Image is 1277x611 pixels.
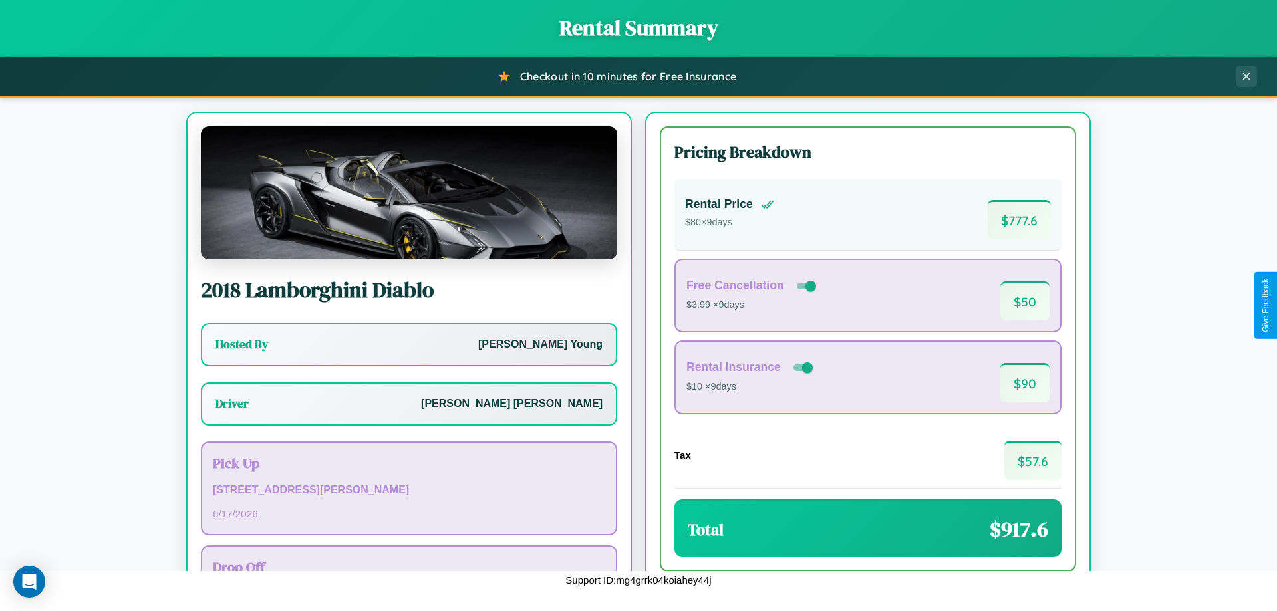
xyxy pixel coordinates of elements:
h3: Hosted By [215,336,268,352]
h3: Drop Off [213,557,605,576]
span: $ 90 [1000,363,1050,402]
h3: Total [688,519,724,541]
span: $ 50 [1000,281,1050,320]
h2: 2018 Lamborghini Diablo [201,275,617,305]
p: [PERSON_NAME] [PERSON_NAME] [421,394,603,414]
div: Give Feedback [1261,279,1270,332]
h4: Free Cancellation [686,279,784,293]
h3: Driver [215,396,249,412]
span: $ 777.6 [988,200,1051,239]
span: Checkout in 10 minutes for Free Insurance [520,70,736,83]
h4: Rental Price [685,197,753,211]
h4: Rental Insurance [686,360,781,374]
p: $10 × 9 days [686,378,815,396]
h3: Pricing Breakdown [674,141,1062,163]
p: Support ID: mg4grrk04koiahey44j [565,571,711,589]
h1: Rental Summary [13,13,1264,43]
p: [PERSON_NAME] Young [478,335,603,354]
p: 6 / 17 / 2026 [213,505,605,523]
p: [STREET_ADDRESS][PERSON_NAME] [213,481,605,500]
p: $ 80 × 9 days [685,214,774,231]
p: $3.99 × 9 days [686,297,819,314]
h3: Pick Up [213,453,605,473]
h4: Tax [674,449,691,461]
div: Open Intercom Messenger [13,566,45,598]
img: Lamborghini Diablo [201,126,617,259]
span: $ 917.6 [990,515,1048,544]
span: $ 57.6 [1004,441,1062,480]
